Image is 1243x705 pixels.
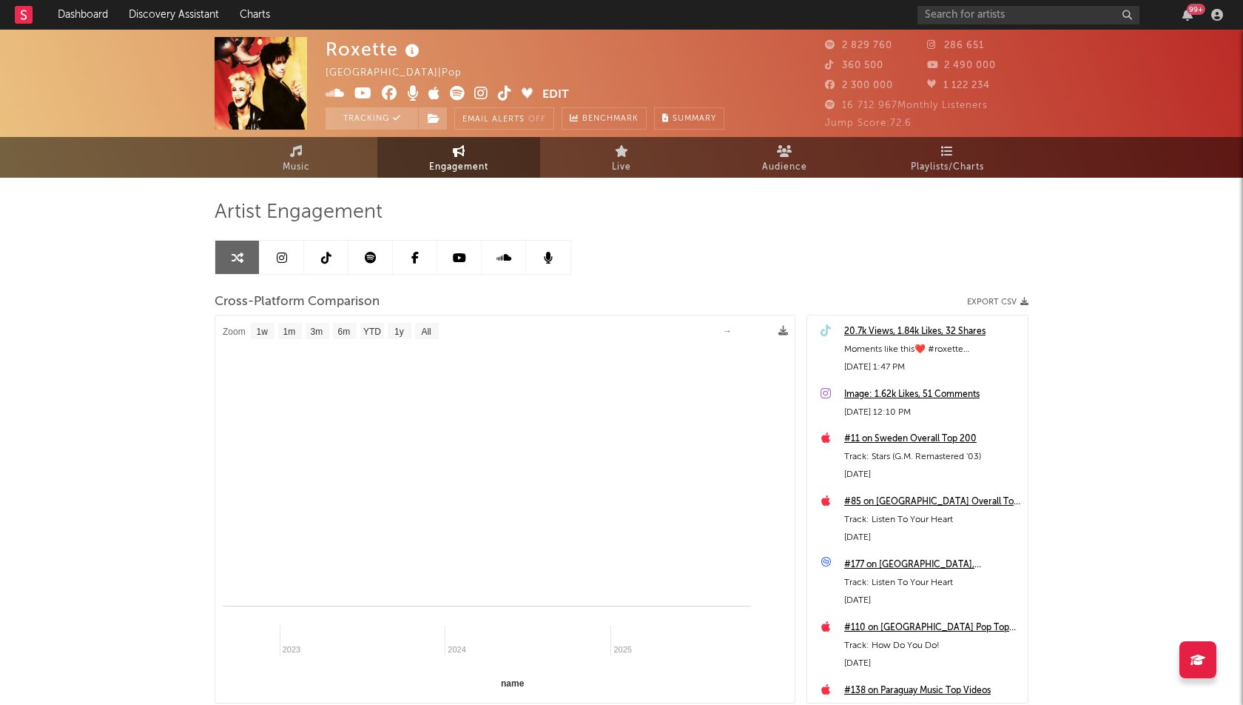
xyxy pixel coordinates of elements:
a: #85 on [GEOGRAPHIC_DATA] Overall Top 200 [844,493,1020,511]
text: 2023 [283,645,300,654]
span: 286 651 [927,41,984,50]
span: Cross-Platform Comparison [215,293,380,311]
div: [DATE] 1:47 PM [844,358,1020,376]
div: [GEOGRAPHIC_DATA] | Pop [326,64,479,82]
input: Search for artists [917,6,1139,24]
span: 2 490 000 [927,61,996,70]
a: #110 on [GEOGRAPHIC_DATA] Pop Top Videos [844,619,1020,637]
div: Track: How Do You Do! [844,637,1020,655]
div: 99 + [1187,4,1205,15]
div: [DATE] [844,529,1020,547]
span: Benchmark [582,110,639,128]
text: → [723,326,732,336]
text: 1y [394,327,404,337]
a: Image: 1.62k Likes, 51 Comments [844,386,1020,404]
div: Moments like this❤️ #roxette #fadinglikeaflower [844,341,1020,358]
div: Track: Listen To Your Heart [844,511,1020,529]
text: 2025 [613,645,631,654]
div: [DATE] [844,655,1020,672]
text: 1m [283,327,296,337]
span: Audience [762,158,807,176]
span: Jump Score: 72.6 [825,118,912,128]
div: Roxette [326,37,423,61]
button: Tracking [326,107,418,130]
span: Music [283,158,310,176]
div: Track: Stars (G.M. Remastered '03) [844,448,1020,466]
a: Music [215,137,377,178]
div: [DATE] [844,466,1020,484]
text: 6m [338,327,351,337]
span: 360 500 [825,61,883,70]
button: 99+ [1182,9,1193,21]
span: Engagement [429,158,488,176]
span: 16 712 967 Monthly Listeners [825,101,988,110]
span: Artist Engagement [215,204,383,221]
text: Zoom [223,327,246,337]
div: Track: Listen To Your Heart [844,574,1020,592]
button: Export CSV [967,298,1028,307]
button: Edit [542,86,569,104]
span: 2 829 760 [825,41,892,50]
span: 2 300 000 [825,81,893,90]
span: Live [612,158,631,176]
text: name [501,678,525,689]
text: YTD [363,327,381,337]
div: [DATE] 12:10 PM [844,404,1020,421]
a: #177 on [GEOGRAPHIC_DATA], [GEOGRAPHIC_DATA] [844,556,1020,574]
a: Audience [703,137,866,178]
a: Playlists/Charts [866,137,1028,178]
button: Email AlertsOff [454,107,554,130]
div: [DATE] [844,592,1020,609]
a: Engagement [377,137,540,178]
a: Benchmark [562,107,647,130]
a: #138 on Paraguay Music Top Videos [844,682,1020,700]
text: All [421,327,431,337]
a: #11 on Sweden Overall Top 200 [844,430,1020,448]
a: Live [540,137,703,178]
span: 1 122 234 [927,81,990,90]
a: 20.7k Views, 1.84k Likes, 32 Shares [844,323,1020,341]
text: 1w [257,327,269,337]
text: 2024 [448,645,465,654]
em: Off [528,116,546,124]
span: Playlists/Charts [911,158,984,176]
button: Summary [654,107,724,130]
span: Summary [673,115,716,123]
text: 3m [311,327,323,337]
